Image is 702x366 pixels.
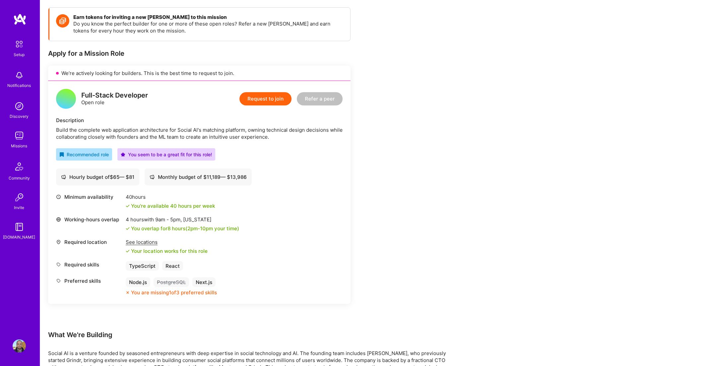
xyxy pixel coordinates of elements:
[56,240,61,245] i: icon Location
[13,13,27,25] img: logo
[56,117,343,124] div: Description
[11,159,27,175] img: Community
[13,100,26,113] img: discovery
[121,151,212,158] div: You seem to be a great fit for this role!
[56,126,343,140] div: Build the complete web application architecture for Social AI's matching platform, owning technic...
[297,92,343,106] button: Refer a peer
[56,277,122,284] div: Preferred skills
[56,217,61,222] i: icon World
[56,14,69,28] img: Token icon
[56,194,61,199] i: icon Clock
[11,339,28,353] a: User Avatar
[150,175,155,180] i: icon Cash
[126,216,239,223] div: 4 hours with [US_STATE]
[126,204,130,208] i: icon Check
[240,92,292,106] button: Request to join
[126,249,130,253] i: icon Check
[192,277,216,287] div: Next.js
[56,193,122,200] div: Minimum availability
[121,152,125,157] i: icon PurpleStar
[126,248,208,255] div: Your location works for this role
[48,66,351,81] div: We’re actively looking for builders. This is the best time to request to join.
[131,289,217,296] div: You are missing 1 of 3 preferred skills
[48,49,351,58] div: Apply for a Mission Role
[126,291,130,295] i: icon CloseOrange
[14,204,25,211] div: Invite
[8,82,31,89] div: Notifications
[126,239,208,246] div: See locations
[150,174,247,181] div: Monthly budget of $ 11,189 — $ 13,986
[12,37,26,51] img: setup
[162,261,183,271] div: React
[56,216,122,223] div: Working-hours overlap
[59,151,109,158] div: Recommended role
[131,225,239,232] div: You overlap for 8 hours ( your time)
[13,129,26,142] img: teamwork
[61,174,134,181] div: Hourly budget of $ 65 — $ 81
[81,92,148,99] div: Full-Stack Developer
[48,330,446,339] div: What We're Building
[187,225,213,232] span: 2pm - 10pm
[3,234,35,241] div: [DOMAIN_NAME]
[11,142,28,149] div: Missions
[13,339,26,353] img: User Avatar
[9,175,30,182] div: Community
[81,92,148,106] div: Open role
[13,220,26,234] img: guide book
[126,261,159,271] div: TypeScript
[56,261,122,268] div: Required skills
[126,193,215,200] div: 40 hours
[13,191,26,204] img: Invite
[14,51,25,58] div: Setup
[61,175,66,180] i: icon Cash
[73,14,344,20] h4: Earn tokens for inviting a new [PERSON_NAME] to this mission
[56,239,122,246] div: Required location
[126,227,130,231] i: icon Check
[59,152,64,157] i: icon RecommendedBadge
[10,113,29,120] div: Discovery
[126,277,150,287] div: Node.js
[126,202,215,209] div: You're available 40 hours per week
[56,262,61,267] i: icon Tag
[154,277,189,287] div: PostgreSQL
[56,278,61,283] i: icon Tag
[154,216,183,223] span: 9am - 5pm ,
[13,69,26,82] img: bell
[73,20,344,34] p: Do you know the perfect builder for one or more of these open roles? Refer a new [PERSON_NAME] an...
